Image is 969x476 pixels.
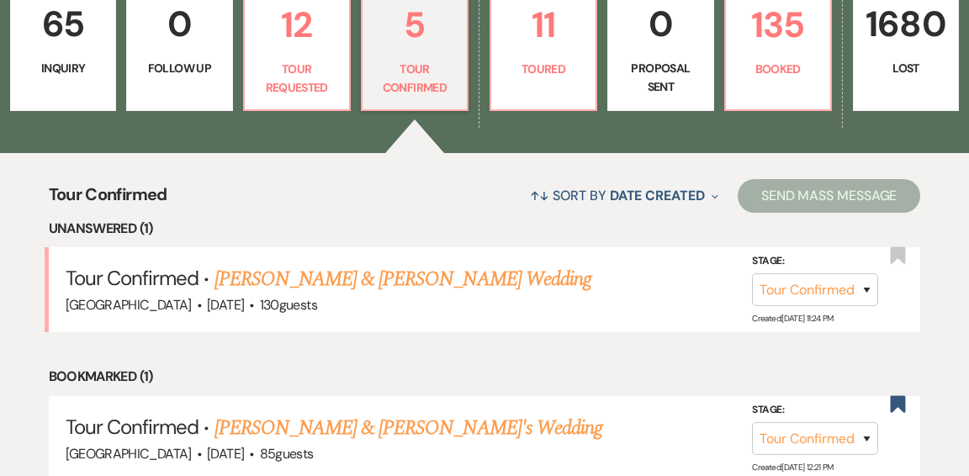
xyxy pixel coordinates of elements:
p: Toured [501,60,585,78]
span: [DATE] [207,296,244,314]
span: 130 guests [260,296,317,314]
span: [DATE] [207,445,244,463]
p: Tour Confirmed [373,60,457,98]
span: [GEOGRAPHIC_DATA] [66,445,192,463]
span: Created: [DATE] 11:24 PM [752,313,833,324]
button: Send Mass Message [738,179,921,213]
label: Stage: [752,252,878,271]
label: Stage: [752,401,878,420]
li: Bookmarked (1) [49,366,921,388]
p: Lost [864,59,948,77]
span: ↑↓ [530,187,550,204]
p: Tour Requested [255,60,339,98]
a: [PERSON_NAME] & [PERSON_NAME] Wedding [214,264,591,294]
span: Created: [DATE] 12:21 PM [752,462,833,473]
p: Proposal Sent [618,59,702,97]
span: Tour Confirmed [49,182,167,218]
p: Inquiry [21,59,105,77]
a: [PERSON_NAME] & [PERSON_NAME]'s Wedding [214,413,603,443]
span: Date Created [610,187,705,204]
span: Tour Confirmed [66,265,199,291]
p: Follow Up [137,59,221,77]
li: Unanswered (1) [49,218,921,240]
span: Tour Confirmed [66,414,199,440]
p: Booked [736,60,820,78]
span: [GEOGRAPHIC_DATA] [66,296,192,314]
button: Sort By Date Created [523,173,725,218]
span: 85 guests [260,445,314,463]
